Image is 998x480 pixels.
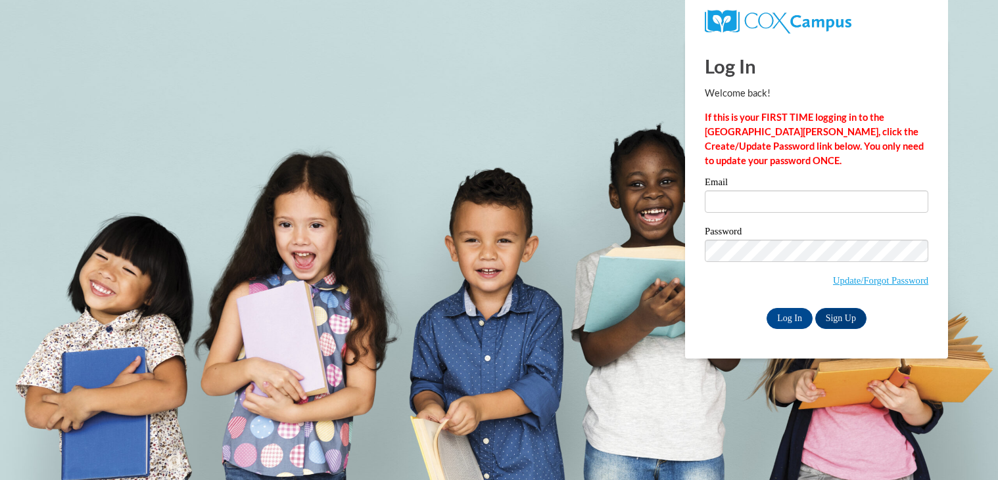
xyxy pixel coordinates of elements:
a: Update/Forgot Password [833,275,928,286]
a: Sign Up [815,308,867,329]
p: Welcome back! [705,86,928,100]
strong: If this is your FIRST TIME logging in to the [GEOGRAPHIC_DATA][PERSON_NAME], click the Create/Upd... [705,112,924,166]
input: Log In [767,308,813,329]
a: COX Campus [705,15,851,26]
label: Password [705,227,928,240]
label: Email [705,177,928,190]
img: COX Campus [705,10,851,33]
h1: Log In [705,53,928,79]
